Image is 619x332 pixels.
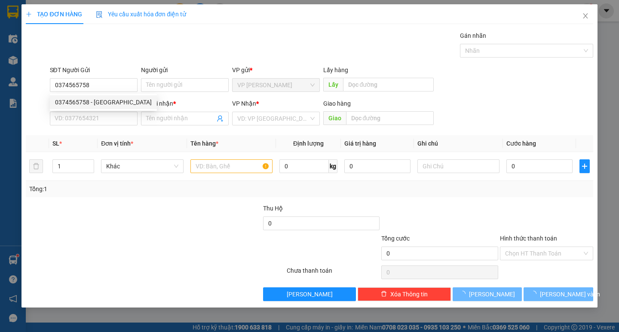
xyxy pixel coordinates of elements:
[232,65,320,75] div: VP gửi
[381,235,410,242] span: Tổng cước
[329,159,337,173] span: kg
[323,78,343,91] span: Lấy
[573,4,598,28] button: Close
[323,100,351,107] span: Giao hàng
[75,50,154,68] div: Nhận: VP [GEOGRAPHIC_DATA]
[460,291,469,297] span: loading
[96,11,103,18] img: icon
[506,140,536,147] span: Cước hàng
[453,287,522,301] button: [PERSON_NAME]
[579,159,590,173] button: plus
[263,205,283,212] span: Thu Hộ
[390,289,428,299] span: Xóa Thông tin
[460,32,486,39] label: Gán nhãn
[26,11,82,18] span: TẠO ĐƠN HÀNG
[26,11,32,17] span: plus
[323,67,348,73] span: Lấy hàng
[293,140,324,147] span: Định lượng
[232,100,256,107] span: VP Nhận
[55,97,152,107] div: 0374565758 - [GEOGRAPHIC_DATA]
[286,266,381,281] div: Chưa thanh toán
[500,235,557,242] label: Hình thức thanh toán
[6,50,71,68] div: Gửi: VP [PERSON_NAME]
[524,287,593,301] button: [PERSON_NAME] và In
[580,163,589,170] span: plus
[343,78,434,91] input: Dọc đường
[141,65,229,75] div: Người gửi
[217,115,224,122] span: user-add
[358,287,451,301] button: deleteXóa Thông tin
[237,79,315,91] span: VP Phan Thiết
[50,65,138,75] div: SĐT Người Gửi
[263,287,356,301] button: [PERSON_NAME]
[141,99,229,108] div: Người nhận
[381,291,387,298] span: delete
[323,111,346,125] span: Giao
[417,159,499,173] input: Ghi Chú
[29,184,239,194] div: Tổng: 1
[540,289,600,299] span: [PERSON_NAME] và In
[287,289,333,299] span: [PERSON_NAME]
[49,36,113,46] text: PTT2508140026
[344,159,411,173] input: 0
[101,140,133,147] span: Đơn vị tính
[414,135,503,152] th: Ghi chú
[582,12,589,19] span: close
[190,159,273,173] input: VD: Bàn, Ghế
[29,159,43,173] button: delete
[344,140,376,147] span: Giá trị hàng
[530,291,540,297] span: loading
[96,11,187,18] span: Yêu cầu xuất hóa đơn điện tử
[346,111,434,125] input: Dọc đường
[190,140,218,147] span: Tên hàng
[52,140,59,147] span: SL
[106,160,178,173] span: Khác
[469,289,515,299] span: [PERSON_NAME]
[50,95,157,109] div: 0374565758 - THÁI BÌNH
